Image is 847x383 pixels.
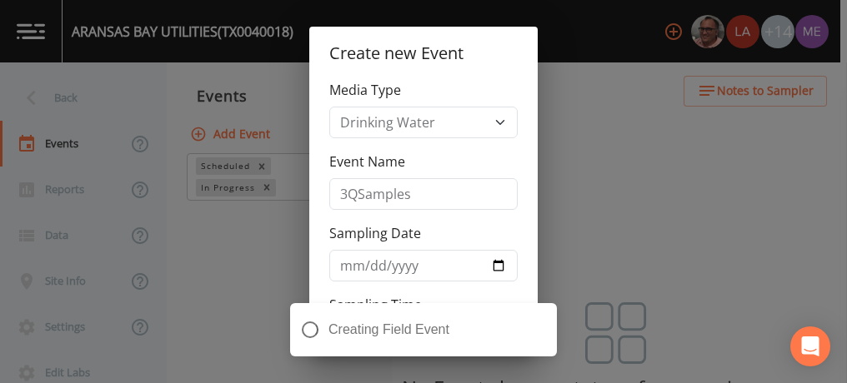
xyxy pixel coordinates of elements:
[329,152,405,172] label: Event Name
[329,223,421,243] label: Sampling Date
[329,295,422,315] label: Sampling Time
[309,27,538,80] h2: Create new Event
[290,303,557,356] div: Creating Field Event
[790,326,830,366] div: Open Intercom Messenger
[329,80,401,100] label: Media Type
